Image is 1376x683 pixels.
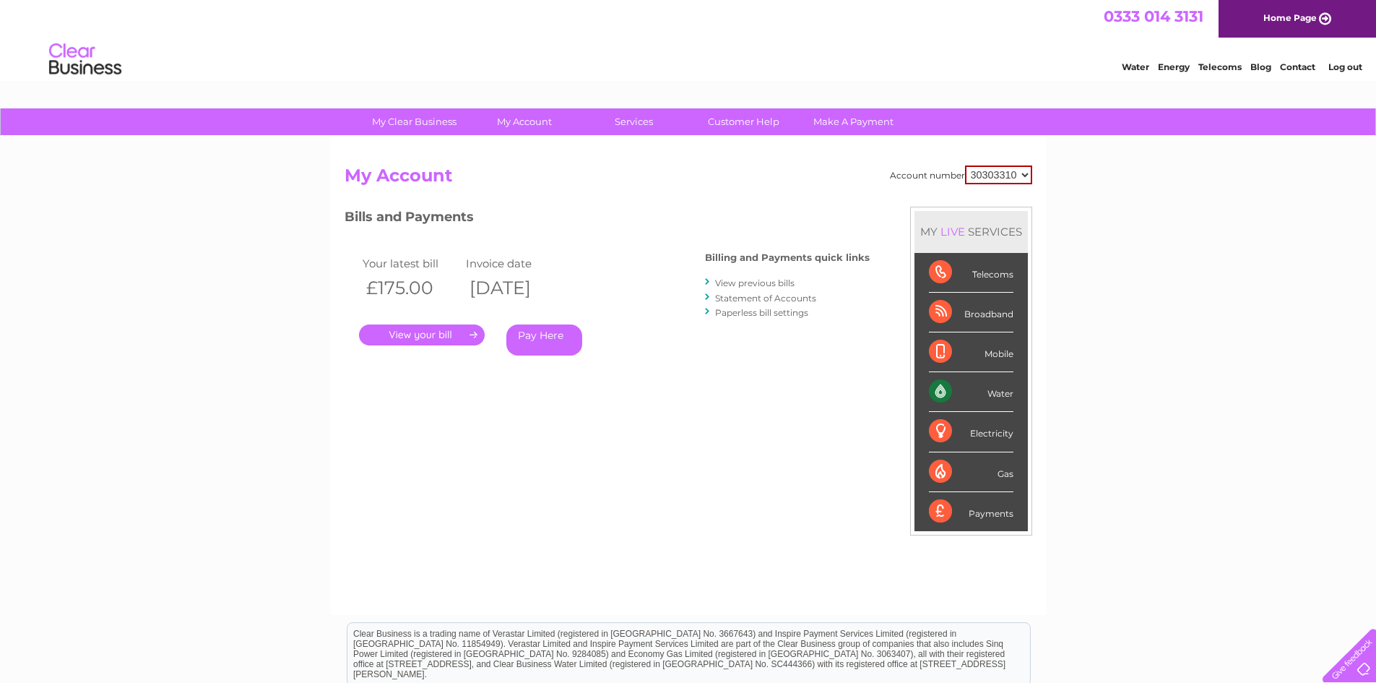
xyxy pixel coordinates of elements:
[355,108,474,135] a: My Clear Business
[705,252,870,263] h4: Billing and Payments quick links
[345,166,1032,193] h2: My Account
[48,38,122,82] img: logo.png
[1328,61,1362,72] a: Log out
[929,332,1013,372] div: Mobile
[1122,61,1149,72] a: Water
[929,492,1013,531] div: Payments
[462,254,566,273] td: Invoice date
[359,273,463,303] th: £175.00
[684,108,803,135] a: Customer Help
[464,108,584,135] a: My Account
[929,412,1013,452] div: Electricity
[1250,61,1271,72] a: Blog
[574,108,693,135] a: Services
[462,273,566,303] th: [DATE]
[715,278,795,288] a: View previous bills
[506,325,582,356] a: Pay Here
[1158,61,1190,72] a: Energy
[929,253,1013,293] div: Telecoms
[938,225,968,239] div: LIVE
[914,211,1028,252] div: MY SERVICES
[715,293,816,304] a: Statement of Accounts
[1280,61,1315,72] a: Contact
[359,254,463,273] td: Your latest bill
[929,452,1013,492] div: Gas
[347,8,1030,70] div: Clear Business is a trading name of Verastar Limited (registered in [GEOGRAPHIC_DATA] No. 3667643...
[890,166,1032,184] div: Account number
[1104,7,1203,25] a: 0333 014 3131
[794,108,913,135] a: Make A Payment
[1198,61,1242,72] a: Telecoms
[929,293,1013,332] div: Broadband
[715,307,808,318] a: Paperless bill settings
[345,207,870,232] h3: Bills and Payments
[929,372,1013,412] div: Water
[359,325,485,345] a: .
